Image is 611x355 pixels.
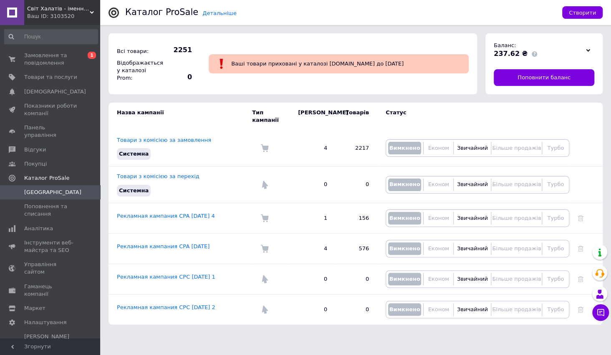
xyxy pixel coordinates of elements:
span: Системна [119,187,149,194]
span: Звичайний [457,145,488,151]
td: 0 [290,294,336,325]
button: Звичайний [456,212,489,224]
span: Турбо [547,276,564,282]
img: Комісія за перехід [260,181,269,189]
span: Товари та послуги [24,73,77,81]
button: Більше продажів [493,179,540,191]
button: Економ [426,273,451,285]
td: 2217 [336,130,377,166]
button: Економ [426,179,451,191]
img: Комісія за перехід [260,275,269,283]
a: Рекламная кампания CPC [DATE] 2 [117,304,215,310]
td: 4 [290,233,336,264]
span: 1 [88,52,96,59]
button: Турбо [544,273,567,285]
span: Гаманець компанії [24,283,77,298]
span: Економ [428,276,449,282]
button: Вимкнено [388,303,421,316]
img: Комісія за замовлення [260,144,269,152]
span: Замовлення та повідомлення [24,52,77,67]
span: Вимкнено [389,215,420,221]
td: 0 [290,264,336,294]
a: Товари з комісією за замовлення [117,137,211,143]
td: Назва кампанії [109,103,252,130]
span: Більше продажів [492,306,541,312]
button: Турбо [544,179,567,191]
span: Інструменти веб-майстра та SEO [24,239,77,254]
td: 0 [336,294,377,325]
span: Управління сайтом [24,261,77,276]
div: Каталог ProSale [125,8,198,17]
span: Вимкнено [389,245,420,252]
button: Звичайний [456,242,489,255]
span: Звичайний [457,306,488,312]
td: 4 [290,130,336,166]
span: Каталог ProSale [24,174,69,182]
span: Аналітика [24,225,53,232]
span: Звичайний [457,181,488,187]
span: Економ [428,306,449,312]
input: Пошук [4,29,98,44]
img: :exclamation: [215,58,228,70]
span: Більше продажів [492,215,541,221]
span: Поповнення та списання [24,203,77,218]
td: Тип кампанії [252,103,290,130]
button: Чат з покупцем [592,304,609,321]
span: Турбо [547,306,564,312]
span: [GEOGRAPHIC_DATA] [24,189,81,196]
span: Налаштування [24,319,67,326]
span: Економ [428,181,449,187]
button: Створити [562,6,603,19]
span: Вимкнено [389,276,420,282]
button: Вимкнено [388,142,421,154]
div: Ваш ID: 3103520 [27,13,100,20]
span: Більше продажів [492,276,541,282]
span: Звичайний [457,276,488,282]
span: Ваші товари приховані у каталозі [DOMAIN_NAME] до [DATE] [231,60,404,67]
span: Покупці [24,160,47,168]
td: 0 [336,264,377,294]
span: Економ [428,145,449,151]
span: Економ [428,215,449,221]
span: Більше продажів [492,145,541,151]
span: [DEMOGRAPHIC_DATA] [24,88,86,96]
span: 2251 [163,45,192,55]
button: Більше продажів [493,242,540,255]
td: [PERSON_NAME] [290,103,336,130]
button: Більше продажів [493,273,540,285]
td: 156 [336,203,377,233]
a: Поповнити баланс [494,69,594,86]
button: Вимкнено [388,273,421,285]
button: Звичайний [456,179,489,191]
div: Відображається у каталозі Prom: [115,57,161,84]
button: Економ [426,142,451,154]
button: Більше продажів [493,212,540,224]
span: Поповнити баланс [518,74,571,81]
span: Турбо [547,215,564,221]
span: Більше продажів [492,181,541,187]
button: Вимкнено [388,212,421,224]
button: Економ [426,303,451,316]
button: Економ [426,212,451,224]
a: Видалити [578,245,583,252]
span: Системна [119,151,149,157]
a: Рекламная кампания CPA [DATE] 4 [117,213,215,219]
a: Детальніше [202,10,237,16]
span: Баланс: [494,42,516,48]
span: Вимкнено [389,306,420,312]
span: Створити [569,10,596,16]
button: Звичайний [456,273,489,285]
td: 576 [336,233,377,264]
button: Турбо [544,303,567,316]
span: Турбо [547,145,564,151]
span: Світ Халатів - іменні халати з вишивкою [27,5,90,13]
a: Видалити [578,276,583,282]
button: Більше продажів [493,303,540,316]
td: Товарів [336,103,377,130]
span: Турбо [547,181,564,187]
button: Економ [426,242,451,255]
span: 0 [163,73,192,82]
button: Турбо [544,242,567,255]
span: Маркет [24,305,45,312]
button: Більше продажів [493,142,540,154]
